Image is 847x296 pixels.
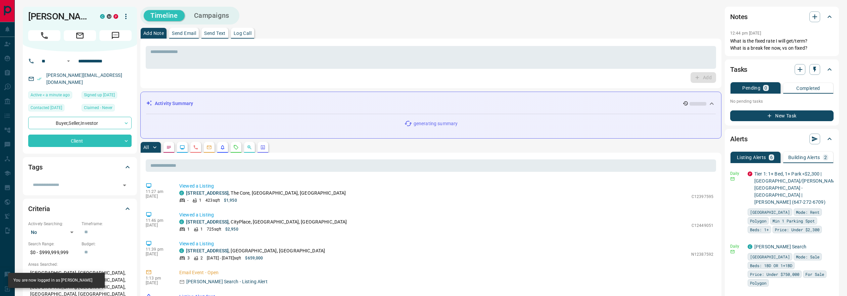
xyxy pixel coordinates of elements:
p: Send Email [172,31,196,36]
p: What is the fixed rate I will get/term? What is a break fee now, vs on fixed? [730,38,834,52]
p: 6 [770,155,773,160]
p: 2 [200,255,203,261]
div: Notes [730,9,834,25]
p: Activity Summary [155,100,193,107]
p: [DATE] [146,223,169,228]
svg: Opportunities [247,145,252,150]
div: mrloft.ca [107,14,111,19]
p: Daily [730,170,744,177]
p: Daily [730,243,744,249]
p: 1 [200,226,203,232]
a: [STREET_ADDRESS] [186,190,229,196]
p: 1 [187,226,190,232]
span: Polygon [750,217,766,224]
div: Alerts [730,131,834,147]
a: [STREET_ADDRESS] [186,219,229,225]
p: 2 [824,155,827,160]
span: Email [64,30,96,41]
p: Building Alerts [788,155,820,160]
p: $659,000 [245,255,263,261]
div: Tasks [730,61,834,78]
span: Mode: Sale [796,253,819,260]
p: 11:27 am [146,189,169,194]
div: condos.ca [179,219,184,224]
div: Wed Jan 10 2018 [82,91,132,101]
a: Tier 1: 1+ Bed, 1+ Park <$2,300 | [GEOGRAPHIC_DATA]/[PERSON_NAME][GEOGRAPHIC_DATA] - [GEOGRAPHIC_... [754,171,839,205]
svg: Lead Browsing Activity [180,145,185,150]
p: 11:46 pm [146,218,169,223]
svg: Email [730,249,735,254]
h1: [PERSON_NAME] [28,11,90,22]
p: Email Event - Open [179,269,713,276]
p: $2,950 [225,226,238,232]
span: Beds: 1BD OR 1+1BD [750,262,792,269]
svg: Email Verified [37,77,42,81]
span: Call [28,30,60,41]
p: Viewed a Listing [179,211,713,218]
svg: Notes [166,145,172,150]
a: [STREET_ADDRESS] [186,248,229,253]
div: Client [28,135,132,147]
p: Search Range: [28,241,78,247]
p: 423 sqft [205,197,220,203]
h2: Alerts [730,134,748,144]
p: C12449051 [692,223,713,229]
p: 0 [764,86,767,90]
p: 3 [187,255,190,261]
div: condos.ca [100,14,105,19]
p: Pending [742,86,760,90]
span: Contacted [DATE] [31,104,62,111]
p: Viewed a Listing [179,183,713,190]
div: Tags [28,159,132,175]
h2: Tags [28,162,42,172]
p: 12:44 pm [DATE] [730,31,761,36]
p: , The Core, [GEOGRAPHIC_DATA], [GEOGRAPHIC_DATA] [186,190,346,197]
span: Mode: Rent [796,209,819,215]
p: $1,950 [224,197,237,203]
div: property.ca [113,14,118,19]
svg: Email [730,177,735,181]
p: C12397595 [692,194,713,200]
button: Timeline [144,10,185,21]
p: All [143,145,149,150]
span: Claimed - Never [84,104,112,111]
svg: Emails [206,145,212,150]
div: condos.ca [179,248,184,253]
p: 11:39 pm [146,247,169,252]
p: Viewed a Listing [179,240,713,247]
p: Budget: [82,241,132,247]
div: No [28,227,78,238]
p: generating summary [414,120,458,127]
span: For Sale [805,271,824,278]
span: Polygon [750,280,766,286]
h2: Tasks [730,64,747,75]
h2: Criteria [28,203,50,214]
p: Actively Searching: [28,221,78,227]
span: Min 1 Parking Spot [772,217,815,224]
h2: Notes [730,11,748,22]
svg: Agent Actions [260,145,266,150]
p: $0 - $999,999,999 [28,247,78,258]
span: Beds: 1+ [750,226,769,233]
div: property.ca [748,171,752,176]
p: Add Note [143,31,164,36]
button: Open [120,181,129,190]
button: Open [64,57,73,65]
p: 1:13 pm [146,276,169,281]
div: Criteria [28,201,132,217]
p: , [GEOGRAPHIC_DATA], [GEOGRAPHIC_DATA] [186,247,325,254]
p: [DATE] [146,281,169,285]
span: [GEOGRAPHIC_DATA] [750,253,790,260]
span: Price: Under $2,300 [775,226,819,233]
button: New Task [730,110,834,121]
p: 1 [199,197,201,203]
div: Tue Oct 14 2025 [28,91,78,101]
svg: Requests [233,145,239,150]
p: N12387592 [691,251,713,257]
p: - [187,197,188,203]
p: [DATE] [146,194,169,199]
span: Signed up [DATE] [84,92,115,98]
span: Active < a minute ago [31,92,70,98]
p: Timeframe: [82,221,132,227]
span: [GEOGRAPHIC_DATA] [750,209,790,215]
